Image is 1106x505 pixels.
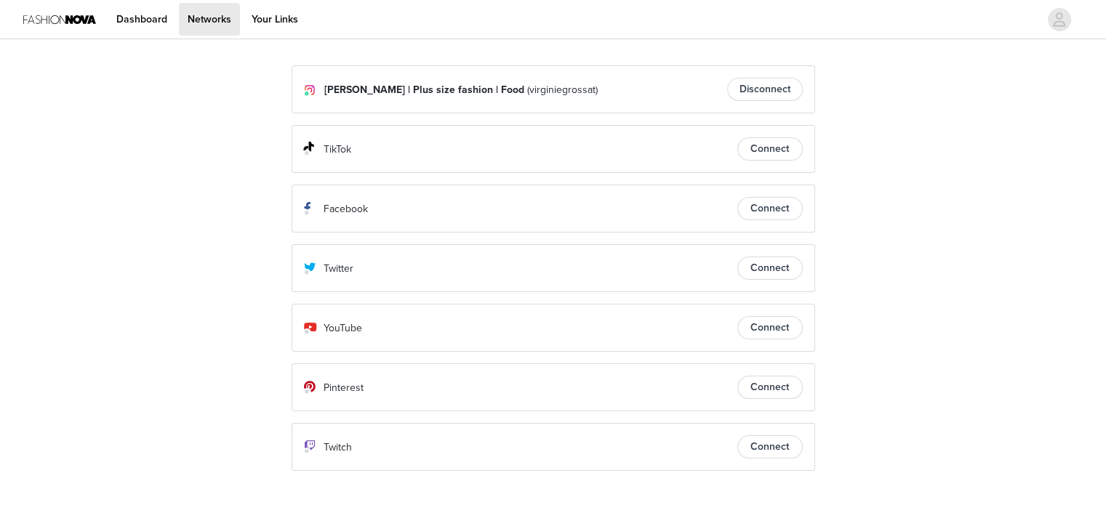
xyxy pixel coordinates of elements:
[324,380,364,395] p: Pinterest
[324,201,368,217] p: Facebook
[737,376,803,399] button: Connect
[324,142,351,157] p: TikTok
[324,261,353,276] p: Twitter
[737,316,803,339] button: Connect
[23,3,96,36] img: Fashion Nova Logo
[179,3,240,36] a: Networks
[737,137,803,161] button: Connect
[737,256,803,280] button: Connect
[304,84,316,96] img: Instagram Icon
[243,3,307,36] a: Your Links
[737,435,803,458] button: Connect
[324,320,362,336] p: YouTube
[324,440,352,455] p: Twitch
[1052,8,1066,31] div: avatar
[108,3,176,36] a: Dashboard
[324,82,524,97] span: [PERSON_NAME] | Plus size fashion | Food
[527,82,598,97] span: (virginiegrossat)
[737,197,803,220] button: Connect
[727,78,803,101] button: Disconnect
